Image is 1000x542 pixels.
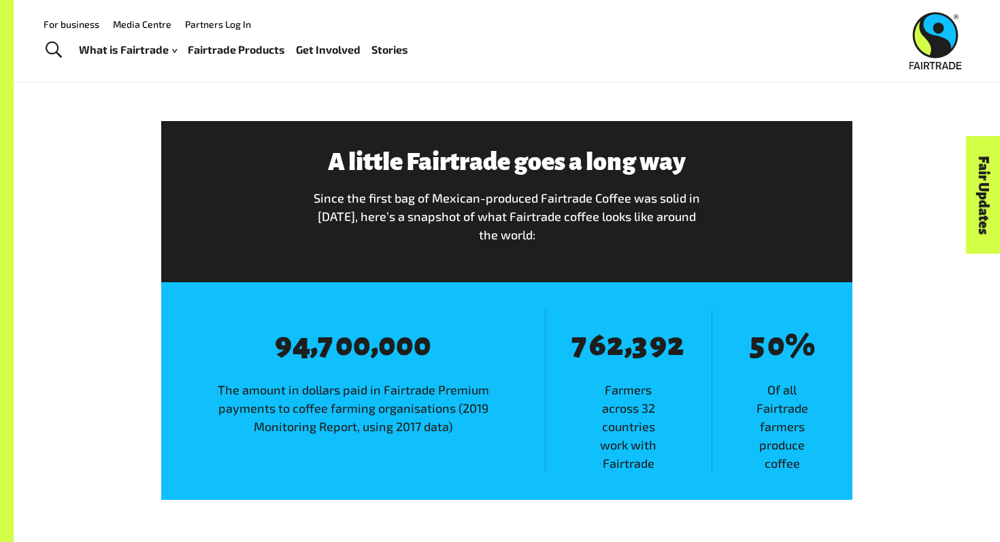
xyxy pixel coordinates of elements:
[632,328,650,362] span: 3
[371,326,378,360] span: ,
[314,190,700,242] span: Since the first bag of Mexican-produced Fairtrade Coffee was solid in [DATE], here’s a snapshot o...
[309,148,705,175] h3: A little Fairtrade goes a long way
[571,328,589,362] span: 7
[624,326,632,360] span: ,
[353,328,371,362] span: 0
[293,328,310,362] span: 4
[667,328,685,362] span: 2
[296,40,361,60] a: Get Involved
[767,328,785,362] span: 0
[378,328,396,362] span: 0
[318,328,335,362] span: 7
[607,328,624,362] span: 2
[910,12,962,69] img: Fairtrade Australia New Zealand logo
[546,381,711,473] span: Farmers across 32 countries work with Fairtrade
[188,40,285,60] a: Fairtrade Products
[113,18,171,30] a: Media Centre
[750,328,767,362] span: 5
[712,381,852,473] span: Of all Fairtrade farmers produce coffee
[785,328,815,362] span: %
[37,33,70,67] a: Toggle Search
[79,40,177,60] a: What is Fairtrade
[275,328,293,362] span: 9
[44,18,99,30] a: For business
[650,328,667,362] span: 9
[396,328,414,362] span: 0
[161,381,545,436] span: The amount in dollars paid in Fairtrade Premium payments to coffee farming organisations (2019 Mo...
[589,328,607,362] span: 6
[371,40,408,60] a: Stories
[310,326,318,360] span: ,
[185,18,251,30] a: Partners Log In
[414,328,431,362] span: 0
[335,328,353,362] span: 0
